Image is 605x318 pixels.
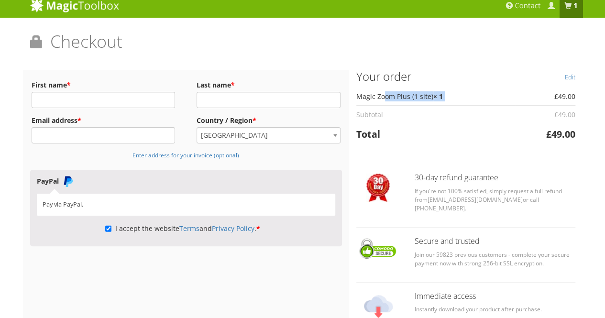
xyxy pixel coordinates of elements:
[62,175,74,187] img: PayPal
[356,88,515,105] td: Magic Zoom Plus (1 site)
[197,114,341,127] label: Country / Region
[105,224,260,233] label: I accept the website and .
[197,127,341,143] span: Country / Region
[554,92,558,101] span: £
[132,151,239,159] small: Enter address for your invoice (optional)
[554,92,575,101] bdi: 49.00
[554,110,575,119] bdi: 49.00
[356,237,400,260] img: Checkout
[554,110,558,119] span: £
[415,251,575,268] p: Join our 59823 previous customers - complete your secure payment now with strong 256-bit SSL encr...
[77,116,81,125] abbr: required
[32,78,176,92] label: First name
[433,92,443,101] strong: × 1
[415,187,575,213] p: If you're not 100% satisfied, simply request a full refund from or call [PHONE_NUMBER].
[366,174,390,202] img: Checkout
[197,128,340,143] span: Mexico
[356,123,515,145] th: Total
[253,116,256,125] abbr: required
[546,128,551,141] span: £
[132,150,239,159] a: Enter address for your invoice (optional)
[415,292,575,301] h3: Immediate access
[32,114,176,127] label: Email address
[546,128,575,141] bdi: 49.00
[30,32,575,58] h1: Checkout
[179,224,199,233] a: Terms
[105,220,111,237] input: I accept the websiteTermsandPrivacy Policy.*
[43,200,329,209] p: Pay via PayPal.
[565,70,575,84] a: Edit
[67,80,71,89] abbr: required
[197,78,341,92] label: Last name
[415,305,575,314] p: Instantly download your product after purchase.
[415,237,575,246] h3: Secure and trusted
[256,224,260,233] abbr: required
[415,174,575,182] h3: 30-day refund guarantee
[212,224,254,233] a: Privacy Policy
[356,105,515,123] th: Subtotal
[515,1,540,11] span: Contact
[573,1,578,11] b: 1
[37,176,74,186] label: PayPal
[231,80,235,89] abbr: required
[428,196,523,204] a: [EMAIL_ADDRESS][DOMAIN_NAME]
[356,70,575,83] h3: Your order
